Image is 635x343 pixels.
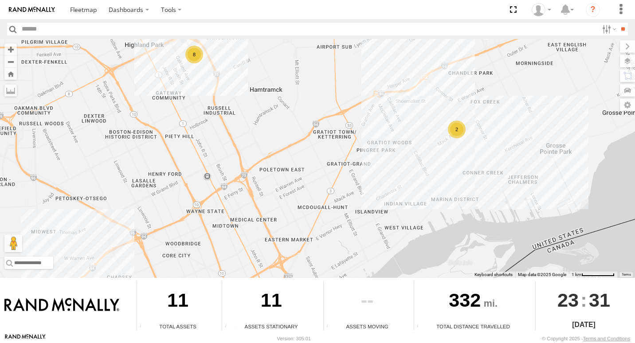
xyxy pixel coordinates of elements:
[222,324,235,330] div: Total number of assets current stationary.
[529,3,554,16] div: Valeo Dash
[185,46,203,63] div: 8
[137,323,219,330] div: Total Assets
[414,281,532,323] div: 332
[622,273,631,276] a: Terms
[137,324,150,330] div: Total number of Enabled Assets
[557,281,579,319] span: 23
[599,23,618,35] label: Search Filter Options
[518,272,566,277] span: Map data ©2025 Google
[4,55,17,68] button: Zoom out
[536,281,632,319] div: :
[583,336,630,341] a: Terms and Conditions
[4,43,17,55] button: Zoom in
[536,320,632,330] div: [DATE]
[137,281,219,323] div: 11
[572,272,581,277] span: 1 km
[222,323,320,330] div: Assets Stationary
[277,336,311,341] div: Version: 305.01
[448,121,466,138] div: 2
[569,272,617,278] button: Map Scale: 1 km per 71 pixels
[5,334,46,343] a: Visit our Website
[620,99,635,111] label: Map Settings
[414,324,427,330] div: Total distance travelled by all assets within specified date range and applied filters
[414,323,532,330] div: Total Distance Travelled
[589,281,610,319] span: 31
[4,234,22,252] button: Drag Pegman onto the map to open Street View
[586,3,600,17] i: ?
[324,324,337,330] div: Total number of assets current in transit.
[4,84,17,97] label: Measure
[4,68,17,80] button: Zoom Home
[222,281,320,323] div: 11
[4,298,119,313] img: Rand McNally
[9,7,55,13] img: rand-logo.svg
[324,323,411,330] div: Assets Moving
[542,336,630,341] div: © Copyright 2025 -
[474,272,513,278] button: Keyboard shortcuts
